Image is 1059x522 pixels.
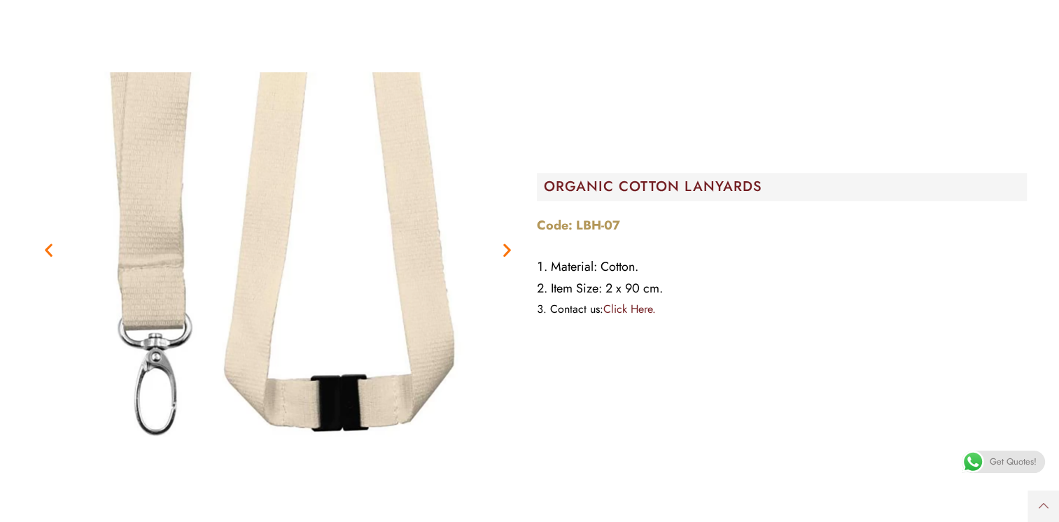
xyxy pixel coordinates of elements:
[537,256,1027,278] li: Material: Cotton.
[537,216,620,234] strong: Code: LBH-07
[33,5,523,495] div: 1 / 2
[990,451,1037,473] span: Get Quotes!
[498,241,516,258] div: Next slide
[537,278,1027,299] li: Item Size: 2 x 90 cm.
[537,299,1027,319] li: Contact us:
[544,180,1027,194] h2: ORGANIC COTTON LANYARDS
[603,301,656,317] a: Click Here.
[33,5,523,495] img: LBH-07-lanyards-coverage-1-1
[40,241,57,258] div: Previous slide
[33,5,523,495] div: Image Carousel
